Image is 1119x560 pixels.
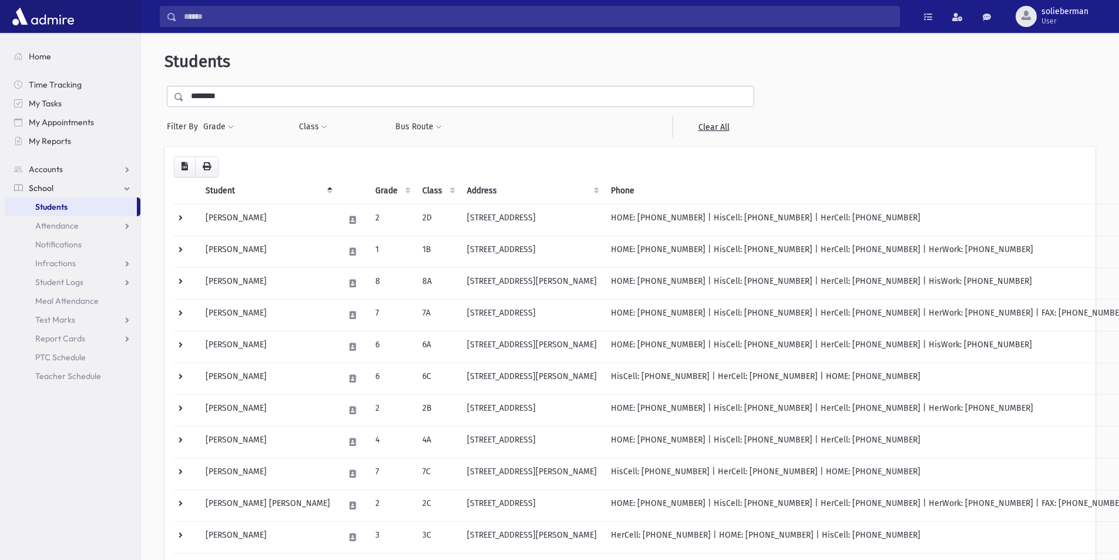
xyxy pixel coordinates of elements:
td: [PERSON_NAME] [199,267,337,299]
span: Home [29,51,51,62]
td: [STREET_ADDRESS] [460,394,604,426]
span: Student Logs [35,277,83,287]
td: 2B [415,394,460,426]
a: School [5,179,140,197]
span: My Tasks [29,98,62,109]
span: Accounts [29,164,63,175]
th: Class: activate to sort column ascending [415,177,460,204]
span: School [29,183,53,193]
button: Print [195,156,219,177]
span: Infractions [35,258,76,269]
td: [PERSON_NAME] [199,236,337,267]
span: Report Cards [35,333,85,344]
td: 8A [415,267,460,299]
td: 2 [368,204,415,236]
td: 3C [415,521,460,553]
td: 7 [368,299,415,331]
td: [STREET_ADDRESS][PERSON_NAME] [460,331,604,363]
button: Grade [203,116,234,138]
span: My Reports [29,136,71,146]
td: 1 [368,236,415,267]
td: 7A [415,299,460,331]
span: Time Tracking [29,79,82,90]
a: Accounts [5,160,140,179]
a: Home [5,47,140,66]
a: Notifications [5,235,140,254]
span: solieberman [1041,7,1088,16]
td: 6 [368,363,415,394]
td: 2 [368,394,415,426]
a: Teacher Schedule [5,367,140,385]
td: [STREET_ADDRESS] [460,236,604,267]
th: Student: activate to sort column descending [199,177,337,204]
a: My Tasks [5,94,140,113]
button: Bus Route [395,116,442,138]
td: 2D [415,204,460,236]
a: PTC Schedule [5,348,140,367]
a: Clear All [673,116,754,138]
td: 2C [415,489,460,521]
td: [PERSON_NAME] [199,458,337,489]
span: Notifications [35,239,82,250]
td: [STREET_ADDRESS][PERSON_NAME] [460,458,604,489]
td: 4 [368,426,415,458]
td: [STREET_ADDRESS][PERSON_NAME] [460,363,604,394]
span: Test Marks [35,314,75,325]
td: 8 [368,267,415,299]
span: Meal Attendance [35,296,99,306]
td: [PERSON_NAME] [199,204,337,236]
a: Students [5,197,137,216]
td: [STREET_ADDRESS][PERSON_NAME] [460,521,604,553]
td: 6C [415,363,460,394]
td: 7C [415,458,460,489]
td: 2 [368,489,415,521]
th: Grade: activate to sort column ascending [368,177,415,204]
td: [PERSON_NAME] [199,426,337,458]
span: Filter By [167,120,203,133]
td: [PERSON_NAME] [199,521,337,553]
a: Report Cards [5,329,140,348]
td: [STREET_ADDRESS] [460,299,604,331]
td: 6 [368,331,415,363]
td: [STREET_ADDRESS] [460,204,604,236]
td: [STREET_ADDRESS][PERSON_NAME] [460,267,604,299]
a: Student Logs [5,273,140,291]
td: 6A [415,331,460,363]
img: AdmirePro [9,5,77,28]
td: 1B [415,236,460,267]
button: CSV [174,156,196,177]
td: [STREET_ADDRESS] [460,426,604,458]
td: [STREET_ADDRESS] [460,489,604,521]
td: [PERSON_NAME] [199,394,337,426]
span: Attendance [35,220,79,231]
a: Test Marks [5,310,140,329]
span: Students [164,52,230,71]
td: 7 [368,458,415,489]
button: Class [298,116,328,138]
td: 4A [415,426,460,458]
td: [PERSON_NAME] [PERSON_NAME] [199,489,337,521]
a: My Reports [5,132,140,150]
th: Address: activate to sort column ascending [460,177,604,204]
a: Meal Attendance [5,291,140,310]
input: Search [177,6,899,27]
span: Students [35,202,68,212]
span: PTC Schedule [35,352,86,363]
a: Infractions [5,254,140,273]
span: Teacher Schedule [35,371,101,381]
td: [PERSON_NAME] [199,363,337,394]
td: 3 [368,521,415,553]
span: User [1041,16,1088,26]
td: [PERSON_NAME] [199,331,337,363]
a: My Appointments [5,113,140,132]
a: Time Tracking [5,75,140,94]
td: [PERSON_NAME] [199,299,337,331]
span: My Appointments [29,117,94,128]
a: Attendance [5,216,140,235]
